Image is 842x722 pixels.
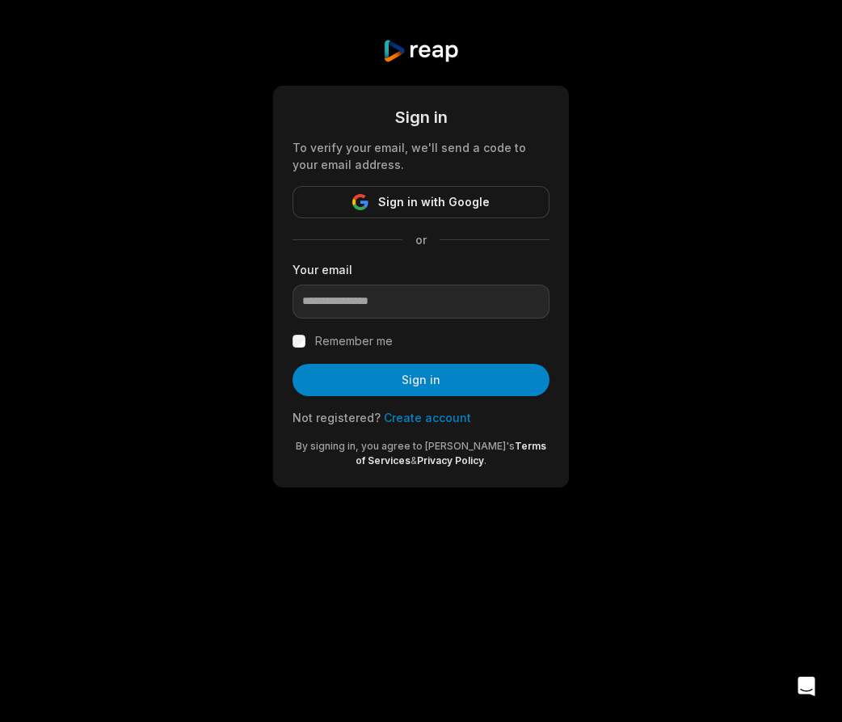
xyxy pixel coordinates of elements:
[356,440,546,467] a: Terms of Services
[787,667,826,706] div: Open Intercom Messenger
[293,139,549,173] div: To verify your email, we'll send a code to your email address.
[402,231,440,248] span: or
[315,331,393,351] label: Remember me
[296,440,515,452] span: By signing in, you agree to [PERSON_NAME]'s
[484,454,486,467] span: .
[417,454,484,467] a: Privacy Policy
[293,186,549,218] button: Sign in with Google
[384,411,471,424] a: Create account
[378,192,490,212] span: Sign in with Google
[410,454,417,467] span: &
[293,105,549,129] div: Sign in
[293,261,549,278] label: Your email
[293,411,381,424] span: Not registered?
[293,364,549,396] button: Sign in
[382,39,459,63] img: reap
